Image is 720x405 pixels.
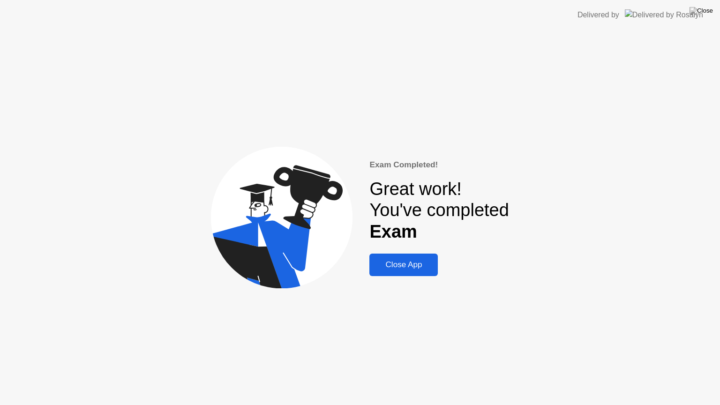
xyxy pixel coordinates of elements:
[369,159,509,171] div: Exam Completed!
[625,9,703,20] img: Delivered by Rosalyn
[369,179,509,243] div: Great work! You've completed
[690,7,713,15] img: Close
[369,254,438,276] button: Close App
[577,9,619,21] div: Delivered by
[369,222,417,241] b: Exam
[372,260,435,270] div: Close App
